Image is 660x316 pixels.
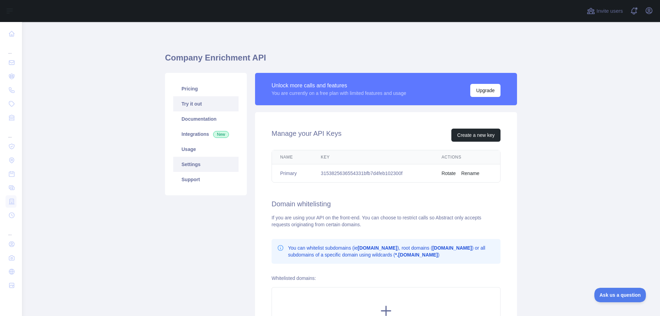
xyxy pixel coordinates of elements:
th: Key [312,150,433,164]
h2: Domain whitelisting [272,199,500,209]
a: Usage [173,142,239,157]
a: Support [173,172,239,187]
label: Whitelisted domains: [272,275,316,281]
th: Actions [433,150,500,164]
button: Invite users [585,6,624,17]
div: If you are using your API on the front-end. You can choose to restrict calls so Abstract only acc... [272,214,500,228]
span: Invite users [596,7,623,15]
button: Rotate [441,170,455,177]
h2: Manage your API Keys [272,129,341,142]
a: Integrations New [173,127,239,142]
a: Pricing [173,81,239,96]
b: [DOMAIN_NAME] [432,245,472,251]
iframe: Toggle Customer Support [594,288,646,302]
h1: Company Enrichment API [165,52,517,69]
b: *.[DOMAIN_NAME] [395,252,438,258]
button: Rename [461,170,480,177]
b: [DOMAIN_NAME] [358,245,397,251]
td: 3153825636554331bfb7d4feb102300f [312,164,433,183]
p: You can whitelist subdomains (ie ), root domains ( ) or all subdomains of a specific domain using... [288,244,495,258]
div: You are currently on a free plan with limited features and usage [272,90,406,97]
a: Settings [173,157,239,172]
div: Unlock more calls and features [272,81,406,90]
a: Documentation [173,111,239,127]
div: ... [5,223,16,237]
span: New [213,131,229,138]
th: Name [272,150,312,164]
td: Primary [272,164,312,183]
div: ... [5,125,16,139]
a: Try it out [173,96,239,111]
div: ... [5,41,16,55]
button: Create a new key [451,129,500,142]
button: Upgrade [470,84,500,97]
